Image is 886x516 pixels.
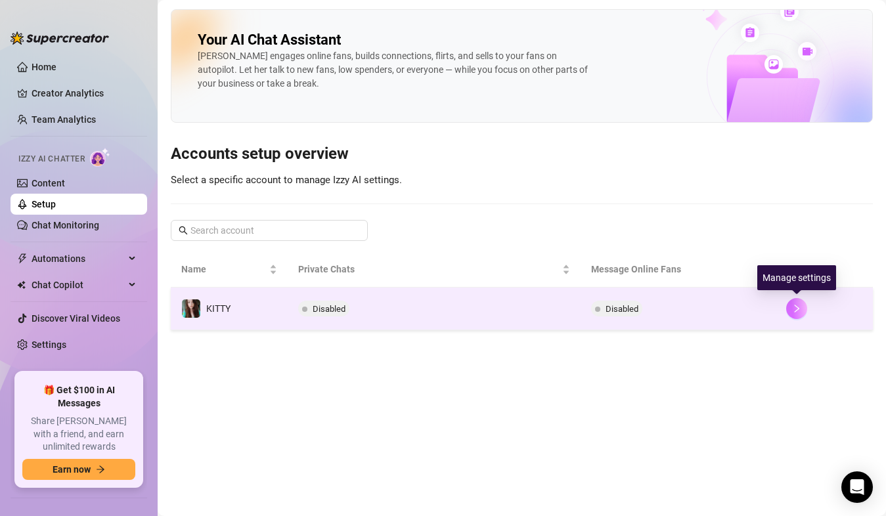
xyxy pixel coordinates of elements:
a: Discover Viral Videos [32,313,120,324]
a: Team Analytics [32,114,96,125]
span: Disabled [606,304,638,314]
div: Manage settings [757,265,836,290]
span: Disabled [313,304,345,314]
span: Select a specific account to manage Izzy AI settings. [171,174,402,186]
img: KITTY [182,299,200,318]
a: Creator Analytics [32,83,137,104]
span: Chat Copilot [32,274,125,295]
a: Home [32,62,56,72]
span: Automations [32,248,125,269]
span: right [792,304,801,313]
span: thunderbolt [17,253,28,264]
th: Name [171,251,288,288]
input: Search account [190,223,349,238]
span: Name [181,262,267,276]
a: Setup [32,199,56,209]
a: Settings [32,339,66,350]
span: arrow-right [96,465,105,474]
span: Share [PERSON_NAME] with a friend, and earn unlimited rewards [22,415,135,454]
span: Izzy AI Chatter [18,153,85,165]
h3: Accounts setup overview [171,144,873,165]
span: 🎁 Get $100 in AI Messages [22,384,135,410]
span: KITTY [206,303,231,314]
div: Open Intercom Messenger [841,471,873,503]
h2: Your AI Chat Assistant [198,31,341,49]
span: Private Chats [298,262,559,276]
span: Earn now [53,464,91,475]
button: Earn nowarrow-right [22,459,135,480]
span: search [179,226,188,235]
button: right [786,298,807,319]
img: logo-BBDzfeDw.svg [11,32,109,45]
a: Content [32,178,65,188]
div: [PERSON_NAME] engages online fans, builds connections, flirts, and sells to your fans on autopilo... [198,49,592,91]
th: Private Chats [288,251,580,288]
img: AI Chatter [90,148,110,167]
img: Chat Copilot [17,280,26,290]
th: Message Online Fans [581,251,776,288]
a: Chat Monitoring [32,220,99,230]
